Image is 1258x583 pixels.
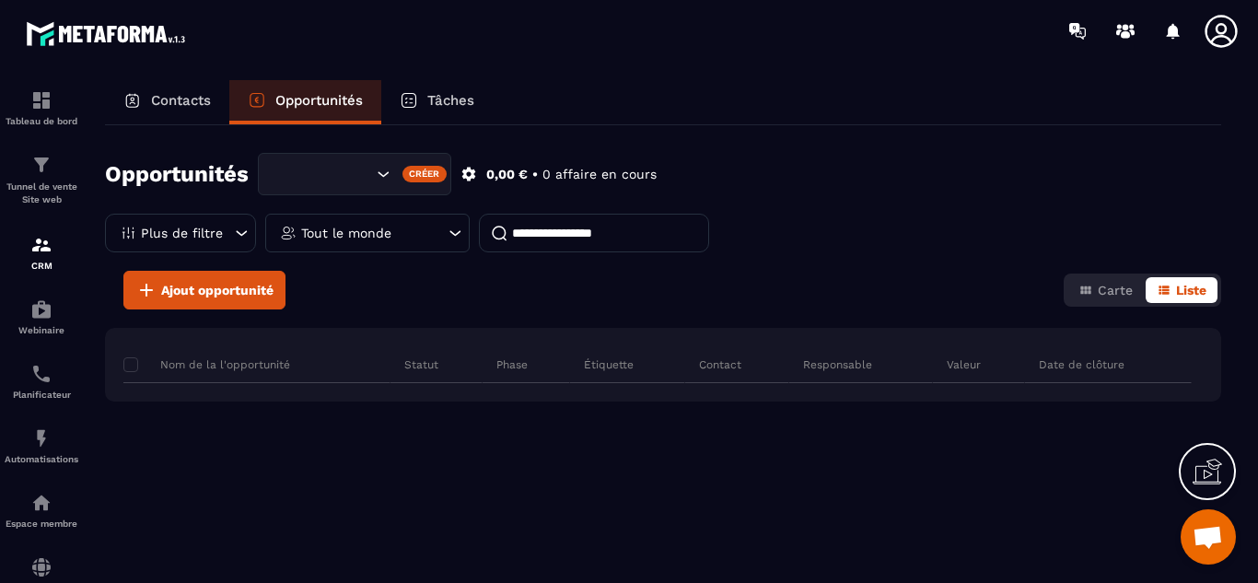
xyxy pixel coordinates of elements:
p: 0 affaire en cours [542,166,657,183]
img: formation [30,89,52,111]
p: Tunnel de vente Site web [5,181,78,206]
div: Créer [402,166,448,182]
a: Tâches [381,80,493,124]
p: Nom de la l'opportunité [123,357,290,372]
a: formationformationTunnel de vente Site web [5,140,78,220]
a: Opportunités [229,80,381,124]
img: scheduler [30,363,52,385]
p: Responsable [803,357,872,372]
a: automationsautomationsAutomatisations [5,414,78,478]
img: automations [30,427,52,449]
p: Webinaire [5,325,78,335]
p: Contacts [151,92,211,109]
p: Phase [496,357,528,372]
button: Liste [1146,277,1217,303]
button: Carte [1067,277,1144,303]
span: Carte [1098,283,1133,297]
p: 0,00 € [486,166,528,183]
a: automationsautomationsWebinaire [5,285,78,349]
p: Plus de filtre [141,227,223,239]
img: formation [30,234,52,256]
p: Planificateur [5,390,78,400]
span: Liste [1176,283,1206,297]
p: CRM [5,261,78,271]
img: automations [30,298,52,321]
button: Ajout opportunité [123,271,285,309]
p: Statut [404,357,438,372]
p: Tâches [427,92,474,109]
input: Search for option [274,164,372,184]
img: automations [30,492,52,514]
span: Ajout opportunité [161,281,274,299]
div: Search for option [258,153,451,195]
p: Automatisations [5,454,78,464]
img: logo [26,17,192,51]
a: formationformationCRM [5,220,78,285]
p: Tableau de bord [5,116,78,126]
p: Tout le monde [301,227,391,239]
img: social-network [30,556,52,578]
a: schedulerschedulerPlanificateur [5,349,78,414]
h2: Opportunités [105,156,249,192]
div: Ouvrir le chat [1181,509,1236,565]
p: Espace membre [5,519,78,529]
p: Opportunités [275,92,363,109]
p: • [532,166,538,183]
p: Contact [699,357,741,372]
p: Valeur [947,357,981,372]
p: Date de clôture [1039,357,1124,372]
a: Contacts [105,80,229,124]
p: Étiquette [584,357,634,372]
a: formationformationTableau de bord [5,76,78,140]
img: formation [30,154,52,176]
a: automationsautomationsEspace membre [5,478,78,542]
